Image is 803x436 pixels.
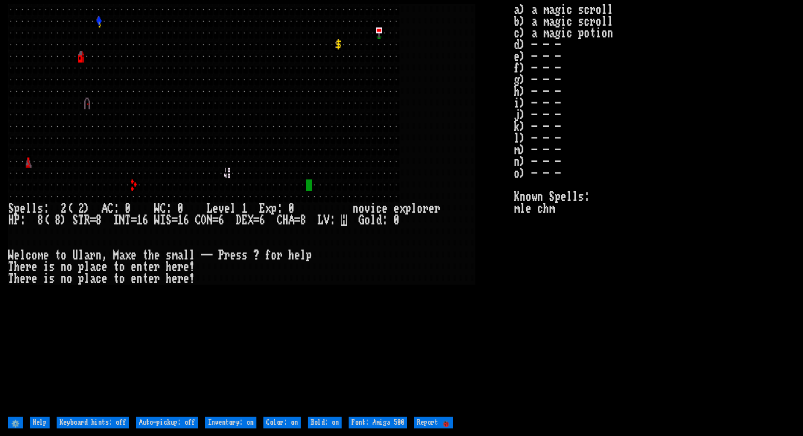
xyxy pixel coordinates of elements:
[178,203,183,214] div: 0
[49,261,55,273] div: s
[131,250,137,261] div: e
[189,273,195,285] div: !
[137,261,142,273] div: n
[61,261,67,273] div: n
[236,250,242,261] div: s
[154,261,160,273] div: r
[113,214,119,226] div: I
[61,203,67,214] div: 2
[259,203,265,214] div: E
[136,417,198,428] input: Auto-pickup: off
[119,250,125,261] div: a
[55,250,61,261] div: t
[20,261,26,273] div: e
[20,273,26,285] div: e
[137,214,142,226] div: 1
[32,261,37,273] div: e
[166,203,172,214] div: :
[119,261,125,273] div: o
[183,214,189,226] div: 6
[90,261,96,273] div: a
[102,250,107,261] div: ,
[294,214,300,226] div: =
[43,250,49,261] div: e
[142,214,148,226] div: 6
[8,261,14,273] div: T
[131,261,137,273] div: e
[376,214,382,226] div: d
[32,250,37,261] div: o
[142,261,148,273] div: t
[213,203,218,214] div: e
[271,250,277,261] div: o
[394,203,399,214] div: e
[107,203,113,214] div: C
[514,4,795,414] stats: a) a magic scroll b) a magic scroll c) a magic potion d) - - - e) - - - f) - - - g) - - - h) - - ...
[78,273,84,285] div: p
[30,417,50,428] input: Help
[90,214,96,226] div: =
[253,250,259,261] div: ?
[178,250,183,261] div: a
[300,250,306,261] div: l
[61,250,67,261] div: o
[230,203,236,214] div: l
[20,203,26,214] div: e
[43,261,49,273] div: i
[201,250,207,261] div: -
[37,203,43,214] div: s
[119,214,125,226] div: N
[72,214,78,226] div: S
[131,214,137,226] div: =
[218,203,224,214] div: v
[253,214,259,226] div: =
[370,203,376,214] div: i
[96,250,102,261] div: n
[154,214,160,226] div: W
[399,203,405,214] div: x
[72,250,78,261] div: U
[43,273,49,285] div: i
[207,203,213,214] div: L
[166,250,172,261] div: s
[207,250,213,261] div: -
[14,261,20,273] div: h
[218,214,224,226] div: 6
[96,261,102,273] div: c
[113,250,119,261] div: M
[160,203,166,214] div: C
[341,214,347,226] mark: H
[148,261,154,273] div: e
[37,250,43,261] div: m
[294,250,300,261] div: e
[259,214,265,226] div: 6
[172,273,178,285] div: e
[205,417,256,428] input: Inventory: on
[137,273,142,285] div: n
[382,203,388,214] div: e
[417,203,423,214] div: o
[90,273,96,285] div: a
[67,203,72,214] div: (
[26,203,32,214] div: l
[8,214,14,226] div: H
[14,203,20,214] div: p
[414,417,453,428] input: Report 🐞
[96,273,102,285] div: c
[20,214,26,226] div: :
[271,203,277,214] div: p
[113,203,119,214] div: :
[43,203,49,214] div: :
[84,250,90,261] div: a
[148,273,154,285] div: e
[55,214,61,226] div: 8
[78,203,84,214] div: 2
[218,250,224,261] div: P
[411,203,417,214] div: l
[43,214,49,226] div: (
[125,203,131,214] div: 0
[277,214,283,226] div: C
[131,273,137,285] div: e
[353,203,359,214] div: n
[265,203,271,214] div: x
